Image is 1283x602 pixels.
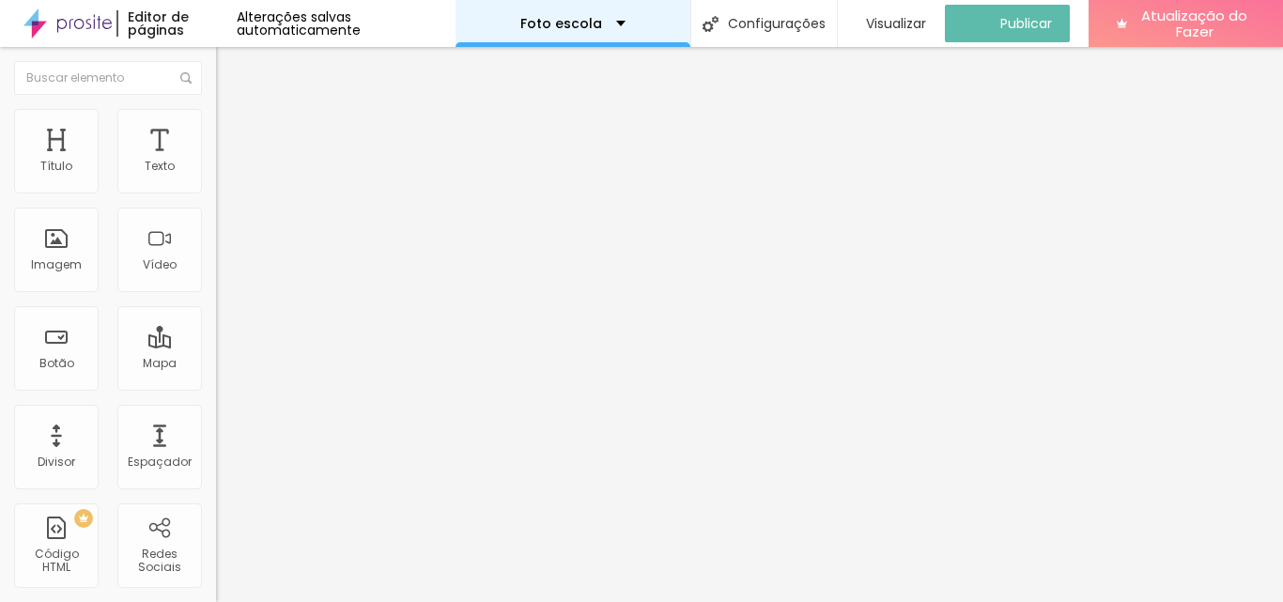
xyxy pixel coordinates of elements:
[216,47,1283,602] iframe: Editor
[728,14,826,33] font: Configurações
[237,8,361,39] font: Alterações salvas automaticamente
[180,72,192,84] img: Ícone
[145,158,175,174] font: Texto
[31,256,82,272] font: Imagem
[1141,6,1247,41] font: Atualização do Fazer
[128,454,192,470] font: Espaçador
[143,256,177,272] font: Vídeo
[143,355,177,371] font: Mapa
[945,5,1070,42] button: Publicar
[14,61,202,95] input: Buscar elemento
[520,14,602,33] font: Foto escola
[40,158,72,174] font: Título
[138,546,181,575] font: Redes Sociais
[35,546,79,575] font: Código HTML
[703,16,719,32] img: Ícone
[38,454,75,470] font: Divisor
[1000,14,1052,33] font: Publicar
[866,14,926,33] font: Visualizar
[838,5,945,42] button: Visualizar
[39,355,74,371] font: Botão
[128,8,189,39] font: Editor de páginas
